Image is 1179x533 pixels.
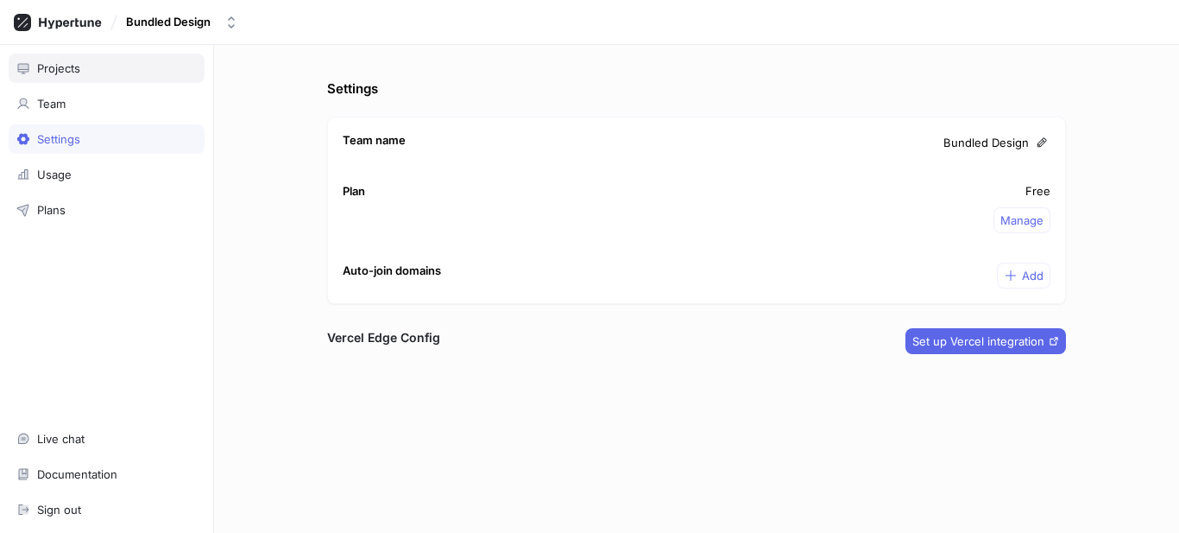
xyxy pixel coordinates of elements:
div: Documentation [37,467,117,481]
button: Bundled Design [119,8,245,36]
p: Settings [327,79,1066,99]
span: Manage [1000,215,1043,225]
div: Plans [37,203,66,217]
div: Settings [37,132,80,146]
div: Sign out [37,503,81,517]
p: Free [1025,183,1050,200]
p: Auto-join domains [343,263,441,280]
span: Bundled Design [943,135,1029,152]
button: Set up Vercel integration [905,328,1066,354]
button: Manage [993,207,1050,233]
a: Projects [9,54,205,83]
span: Set up Vercel integration [912,336,1044,346]
a: Plans [9,195,205,225]
div: Bundled Design [126,15,211,29]
p: Plan [343,183,365,200]
div: Live chat [37,432,85,446]
div: Team [37,97,66,111]
div: Usage [37,168,72,181]
div: Projects [37,61,80,75]
a: Settings [9,124,205,154]
button: Add [997,263,1050,289]
a: Documentation [9,460,205,489]
h3: Vercel Edge Config [327,328,440,346]
span: Add [1022,270,1043,281]
a: Team [9,89,205,118]
p: Team name [343,132,406,149]
a: Usage [9,160,205,189]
